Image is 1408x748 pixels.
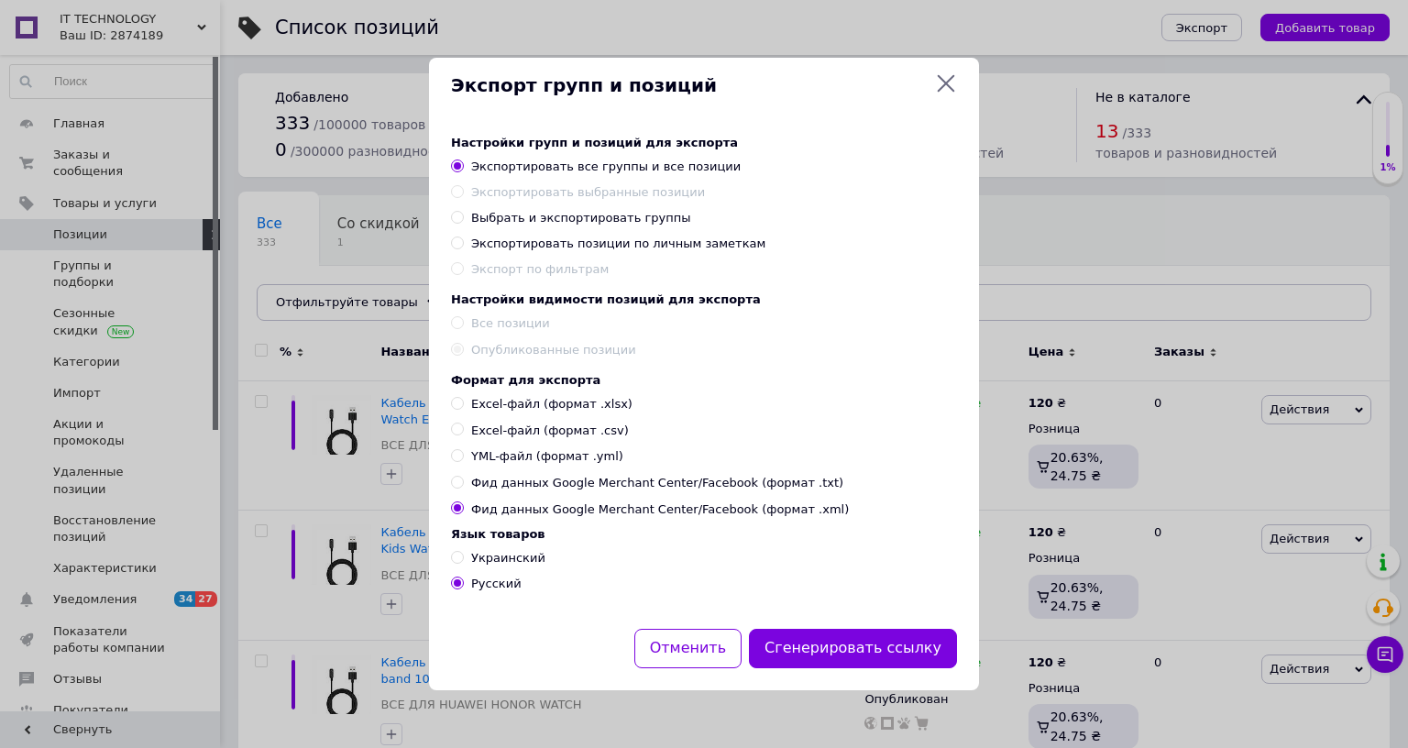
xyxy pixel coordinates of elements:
[471,551,545,565] span: Украинский
[471,185,705,199] span: Экспортировать выбранные позиции
[471,211,690,225] span: Выбрать и экспортировать группы
[471,577,522,590] span: Русский
[471,236,765,250] span: Экспортировать позиции по личным заметкам
[451,136,957,149] div: Настройки групп и позиций для экспорта
[471,343,636,357] span: Опубликованные позиции
[451,292,957,306] div: Настройки видимости позиций для экспорта
[471,159,741,173] span: Экспортировать все группы и все позиции
[471,396,632,412] span: Excel-файл (формат .xlsx)
[471,262,609,276] span: Экспорт по фильтрам
[451,373,957,387] div: Формат для экспорта
[749,629,957,668] button: Сгенерировать ссылку
[471,316,550,330] span: Все позиции
[451,527,957,541] div: Язык товаров
[471,423,629,439] span: Excel-файл (формат .csv)
[471,448,623,465] span: YML-файл (формат .yml)
[471,475,843,491] span: Фид данных Google Merchant Center/Facebook (формат .txt)
[471,501,849,518] span: Фид данных Google Merchant Center/Facebook (формат .xml)
[451,72,928,99] span: Экспорт групп и позиций
[634,629,742,668] button: Отменить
